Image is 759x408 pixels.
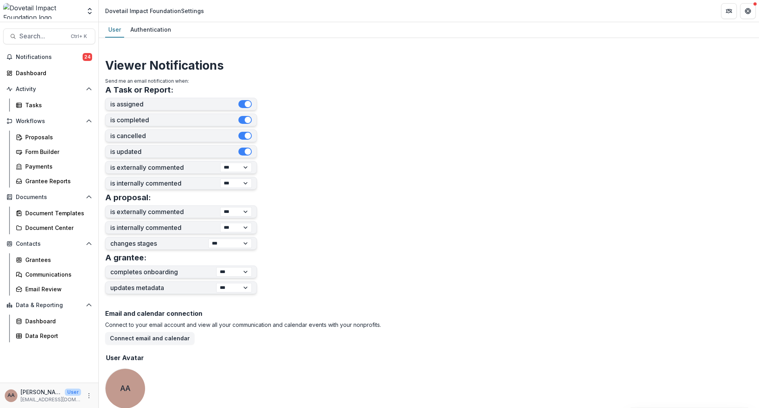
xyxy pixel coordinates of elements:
nav: breadcrumb [102,5,207,17]
span: Contacts [16,241,83,247]
label: is externally commented [110,208,220,216]
h3: A proposal: [105,193,151,202]
label: updates metadata [110,284,216,292]
div: Communications [25,270,89,279]
a: Form Builder [13,145,95,158]
p: [EMAIL_ADDRESS][DOMAIN_NAME] [21,396,81,403]
div: Proposals [25,133,89,141]
img: Dovetail Impact Foundation logo [3,3,81,19]
div: Ctrl + K [69,32,89,41]
a: Grantees [13,253,95,266]
button: Open Data & Reporting [3,299,95,311]
button: More [84,391,94,400]
h2: User Avatar [106,354,144,362]
button: Open entity switcher [84,3,95,19]
span: 24 [83,53,92,61]
label: is cancelled [110,132,238,140]
div: Document Templates [25,209,89,217]
div: User [105,24,124,35]
span: Workflows [16,118,83,125]
label: is completed [110,116,238,124]
a: Data Report [13,329,95,342]
div: Dashboard [16,69,89,77]
h3: A Task or Report: [105,85,174,95]
div: Email Review [25,285,89,293]
h3: A grantee: [105,253,147,262]
span: Notifications [16,54,83,61]
div: Document Center [25,224,89,232]
div: Dashboard [25,317,89,325]
h2: Viewer Notifications [105,58,753,72]
a: Authentication [127,22,174,38]
span: Data & Reporting [16,302,83,309]
a: Document Center [13,221,95,234]
a: Dashboard [3,66,95,80]
button: Open Activity [3,83,95,95]
button: Search... [3,28,95,44]
button: Open Workflows [3,115,95,127]
div: Payments [25,162,89,171]
label: changes stages [110,240,208,247]
label: is assigned [110,101,238,108]
button: Partners [721,3,737,19]
p: User [65,389,81,396]
a: Tasks [13,99,95,112]
a: Payments [13,160,95,173]
span: Activity [16,86,83,93]
div: Amit Antony Alex [8,393,15,398]
div: Amit Antony Alex [120,385,130,392]
a: Grantee Reports [13,175,95,188]
button: Notifications24 [3,51,95,63]
label: completes onboarding [110,268,216,276]
button: Open Documents [3,191,95,203]
label: is externally commented [110,164,220,171]
span: Send me an email notification when: [105,78,189,84]
a: Email Review [13,283,95,296]
a: Communications [13,268,95,281]
span: Search... [19,32,66,40]
div: Grantee Reports [25,177,89,185]
div: Tasks [25,101,89,109]
button: Open Contacts [3,237,95,250]
a: Proposals [13,131,95,144]
a: Document Templates [13,207,95,220]
div: Form Builder [25,148,89,156]
span: Documents [16,194,83,201]
h2: Email and calendar connection [105,310,753,317]
label: is internally commented [110,180,220,187]
p: Connect to your email account and view all your communication and calendar events with your nonpr... [105,321,753,329]
button: Get Help [740,3,756,19]
div: Dovetail Impact Foundation Settings [105,7,204,15]
div: Authentication [127,24,174,35]
label: is updated [110,148,238,156]
a: Dashboard [13,315,95,328]
button: Connect email and calendar [105,332,194,345]
a: User [105,22,124,38]
div: Data Report [25,332,89,340]
label: is internally commented [110,224,220,232]
div: Grantees [25,256,89,264]
p: [PERSON_NAME] [PERSON_NAME] [21,388,62,396]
